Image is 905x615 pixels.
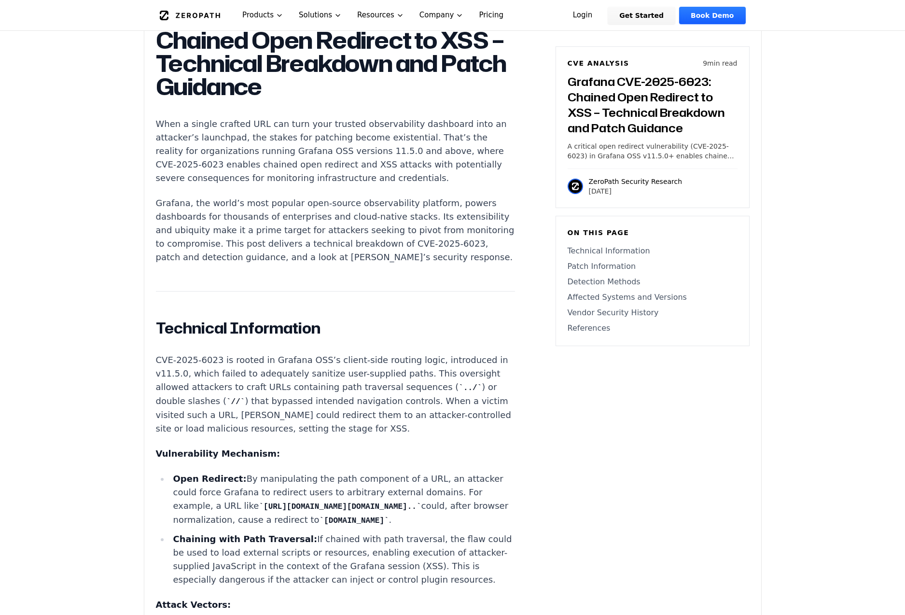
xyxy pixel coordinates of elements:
[156,117,515,185] p: When a single crafted URL can turn your trusted observability dashboard into an attacker’s launch...
[568,292,738,303] a: Affected Systems and Versions
[589,186,682,196] p: [DATE]
[568,179,583,194] img: ZeroPath Security Research
[679,7,745,24] a: Book Demo
[568,322,738,334] a: References
[156,353,515,435] p: CVE-2025-6023 is rooted in Grafana OSS’s client-side routing logic, introduced in v11.5.0, which ...
[703,58,737,68] p: 9 min read
[568,245,738,257] a: Technical Information
[568,228,738,238] h6: On this page
[568,307,738,319] a: Vendor Security History
[568,276,738,288] a: Detection Methods
[156,196,515,264] p: Grafana, the world’s most popular open-source observability platform, powers dashboards for thous...
[568,74,738,136] h3: Grafana CVE-2025-6023: Chained Open Redirect to XSS – Technical Breakdown and Patch Guidance
[169,472,515,527] li: By manipulating the path component of a URL, an attacker could force Grafana to redirect users to...
[561,7,604,24] a: Login
[589,177,682,186] p: ZeroPath Security Research
[156,319,515,338] h2: Technical Information
[169,532,515,587] li: If chained with path traversal, the flaw could be used to load external scripts or resources, ena...
[568,58,629,68] h6: CVE Analysis
[568,261,738,272] a: Patch Information
[259,503,421,511] code: [URL][DOMAIN_NAME][DOMAIN_NAME]..
[156,600,231,610] strong: Attack Vectors:
[320,517,389,525] code: [DOMAIN_NAME]
[226,398,245,406] code: //
[156,448,280,459] strong: Vulnerability Mechanism:
[156,5,515,98] h1: Grafana CVE-2025-6023: Chained Open Redirect to XSS – Technical Breakdown and Patch Guidance
[608,7,675,24] a: Get Started
[173,474,246,484] strong: Open Redirect:
[173,534,317,544] strong: Chaining with Path Traversal:
[459,384,482,392] code: ../
[568,141,738,161] p: A critical open redirect vulnerability (CVE-2025-6023) in Grafana OSS v11.5.0+ enables chained XS...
